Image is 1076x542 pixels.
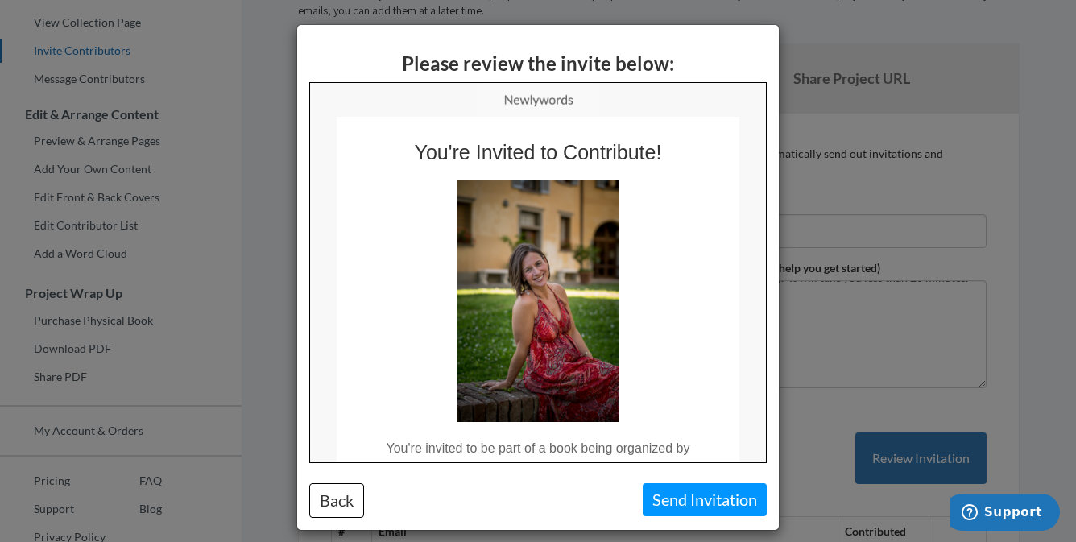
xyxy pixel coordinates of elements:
button: Send Invitation [643,483,767,516]
td: You're Invited to Contribute! [27,34,429,81]
button: Back [309,483,364,518]
h3: Please review the invite below: [309,53,767,74]
td: You're invited to be part of a book being organized by [PERSON_NAME], filled with contributions f... [27,339,429,416]
img: 0066-77a8d58d1ed4428e0663.jpg [147,97,308,339]
iframe: Opens a widget where you can chat to one of our agents [950,494,1060,534]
